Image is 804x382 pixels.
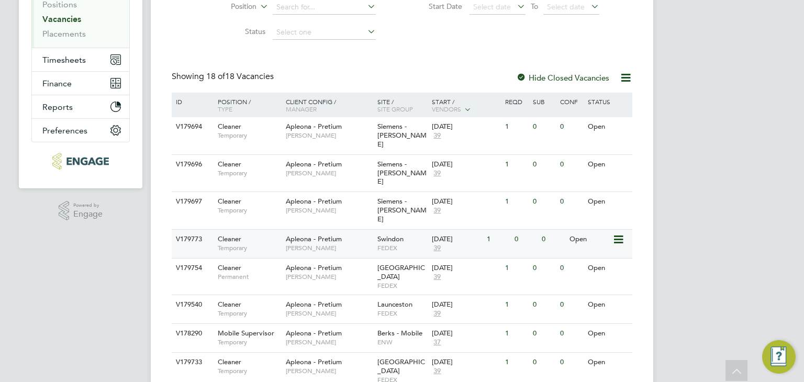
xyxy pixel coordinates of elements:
[218,105,232,113] span: Type
[484,230,511,249] div: 1
[502,93,530,110] div: Reqd
[73,201,103,210] span: Powered by
[286,329,342,338] span: Apleona - Pretium
[52,153,108,170] img: conceptresources-logo-retina.png
[375,93,430,118] div: Site /
[173,192,210,211] div: V179697
[557,155,585,174] div: 0
[585,117,631,137] div: Open
[377,357,425,375] span: [GEOGRAPHIC_DATA]
[502,324,530,343] div: 1
[286,244,372,252] span: [PERSON_NAME]
[432,300,500,309] div: [DATE]
[432,367,442,376] span: 39
[377,338,427,346] span: ENW
[377,309,427,318] span: FEDEX
[31,153,130,170] a: Go to home page
[218,263,241,272] span: Cleaner
[530,93,557,110] div: Sub
[377,160,427,186] span: Siemens - [PERSON_NAME]
[502,259,530,278] div: 1
[218,160,241,168] span: Cleaner
[218,300,241,309] span: Cleaner
[173,324,210,343] div: V178290
[286,309,372,318] span: [PERSON_NAME]
[377,197,427,223] span: Siemens - [PERSON_NAME]
[502,117,530,137] div: 1
[502,155,530,174] div: 1
[173,93,210,110] div: ID
[585,324,631,343] div: Open
[218,197,241,206] span: Cleaner
[286,206,372,215] span: [PERSON_NAME]
[762,340,796,374] button: Engage Resource Center
[432,264,500,273] div: [DATE]
[218,329,274,338] span: Mobile Supervisor
[42,14,81,24] a: Vacancies
[218,357,241,366] span: Cleaner
[530,155,557,174] div: 0
[557,93,585,110] div: Conf
[432,309,442,318] span: 39
[557,295,585,314] div: 0
[377,263,425,281] span: [GEOGRAPHIC_DATA]
[173,155,210,174] div: V179696
[432,206,442,215] span: 39
[286,160,342,168] span: Apleona - Pretium
[585,93,631,110] div: Status
[429,93,502,119] div: Start /
[585,155,631,174] div: Open
[432,105,461,113] span: Vendors
[377,105,413,113] span: Site Group
[432,338,442,347] span: 37
[286,122,342,131] span: Apleona - Pretium
[377,234,404,243] span: Swindon
[218,338,281,346] span: Temporary
[218,309,281,318] span: Temporary
[530,295,557,314] div: 0
[59,201,103,221] a: Powered byEngage
[502,295,530,314] div: 1
[530,192,557,211] div: 0
[286,263,342,272] span: Apleona - Pretium
[377,300,412,309] span: Launceston
[210,93,283,118] div: Position /
[585,295,631,314] div: Open
[557,324,585,343] div: 0
[206,71,274,82] span: 18 Vacancies
[173,230,210,249] div: V179773
[512,230,539,249] div: 0
[530,324,557,343] div: 0
[218,206,281,215] span: Temporary
[173,353,210,372] div: V179733
[286,197,342,206] span: Apleona - Pretium
[73,210,103,219] span: Engage
[206,71,225,82] span: 18 of
[218,122,241,131] span: Cleaner
[32,95,129,118] button: Reports
[432,235,482,244] div: [DATE]
[539,230,566,249] div: 0
[432,244,442,253] span: 39
[557,259,585,278] div: 0
[286,169,372,177] span: [PERSON_NAME]
[432,358,500,367] div: [DATE]
[557,117,585,137] div: 0
[286,105,317,113] span: Manager
[473,2,511,12] span: Select date
[32,72,129,95] button: Finance
[432,329,500,338] div: [DATE]
[205,27,265,36] label: Status
[218,131,281,140] span: Temporary
[377,282,427,290] span: FEDEX
[377,329,422,338] span: Berks - Mobile
[377,244,427,252] span: FEDEX
[286,300,342,309] span: Apleona - Pretium
[172,71,276,82] div: Showing
[585,259,631,278] div: Open
[42,102,73,112] span: Reports
[218,367,281,375] span: Temporary
[585,192,631,211] div: Open
[567,230,612,249] div: Open
[42,126,87,136] span: Preferences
